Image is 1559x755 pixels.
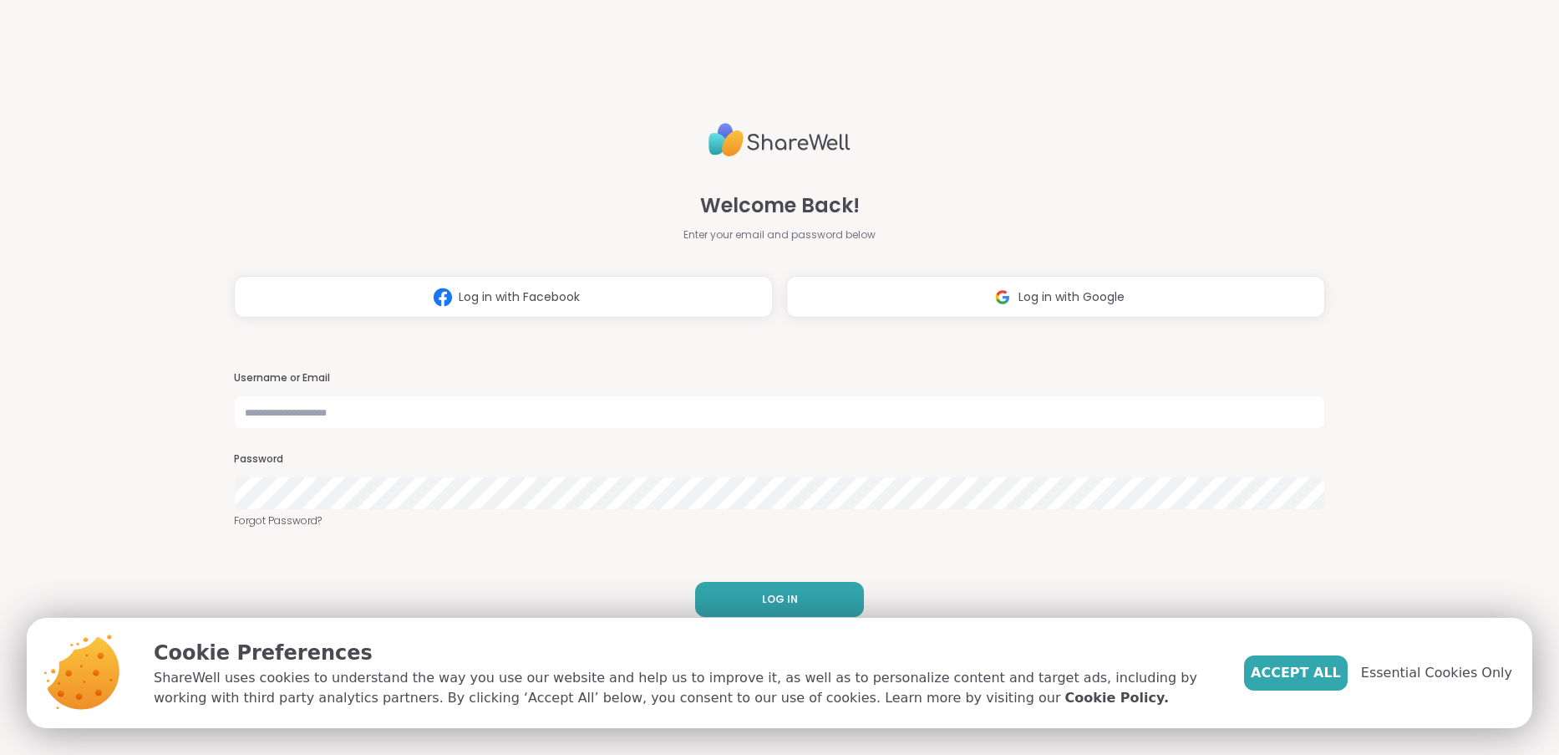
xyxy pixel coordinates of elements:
[708,116,851,164] img: ShareWell Logo
[234,452,1325,467] h3: Password
[987,282,1018,313] img: ShareWell Logomark
[1018,288,1125,306] span: Log in with Google
[234,371,1325,385] h3: Username or Email
[683,227,876,242] span: Enter your email and password below
[234,513,1325,528] a: Forgot Password?
[1244,656,1348,691] button: Accept All
[762,592,798,607] span: LOG IN
[234,276,773,318] button: Log in with Facebook
[786,276,1325,318] button: Log in with Google
[1065,688,1169,708] a: Cookie Policy.
[695,582,864,617] button: LOG IN
[1251,663,1341,683] span: Accept All
[427,282,459,313] img: ShareWell Logomark
[459,288,580,306] span: Log in with Facebook
[154,638,1217,668] p: Cookie Preferences
[1361,663,1512,683] span: Essential Cookies Only
[154,668,1217,708] p: ShareWell uses cookies to understand the way you use our website and help us to improve it, as we...
[700,191,860,221] span: Welcome Back!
